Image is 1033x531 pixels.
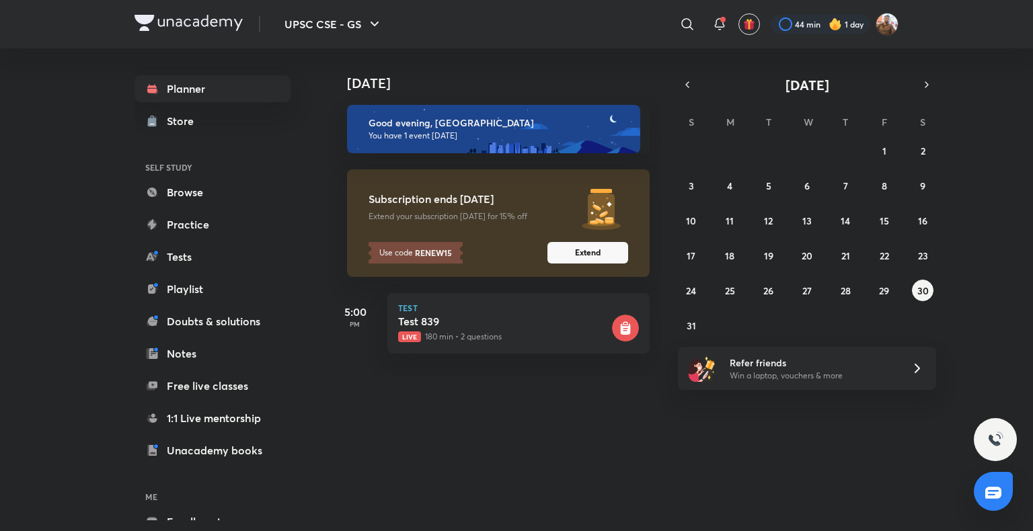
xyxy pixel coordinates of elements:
[786,76,829,94] span: [DATE]
[398,304,639,312] p: Test
[804,179,810,192] abbr: August 6, 2025
[882,116,887,128] abbr: Friday
[276,11,391,38] button: UPSC CSE - GS
[369,130,628,141] p: You have 1 event [DATE]
[912,140,933,161] button: August 2, 2025
[766,179,771,192] abbr: August 5, 2025
[719,175,740,196] button: August 4, 2025
[874,280,895,301] button: August 29, 2025
[758,280,779,301] button: August 26, 2025
[876,13,898,36] img: Himanshu Yadav
[758,245,779,266] button: August 19, 2025
[347,105,640,153] img: evening
[843,179,848,192] abbr: August 7, 2025
[758,210,779,231] button: August 12, 2025
[369,242,463,263] p: Use code
[841,249,850,262] abbr: August 21, 2025
[135,276,291,302] a: Playlist
[880,214,889,227] abbr: August 15, 2025
[879,284,889,297] abbr: August 29, 2025
[987,432,1003,448] img: ttu
[413,247,452,259] strong: RENEW15
[681,280,702,301] button: August 24, 2025
[874,175,895,196] button: August 8, 2025
[369,192,574,206] h5: Subscription ends [DATE]
[804,116,813,128] abbr: Wednesday
[796,210,818,231] button: August 13, 2025
[726,116,734,128] abbr: Monday
[835,210,856,231] button: August 14, 2025
[719,245,740,266] button: August 18, 2025
[764,214,773,227] abbr: August 12, 2025
[135,108,291,134] a: Store
[689,179,694,192] abbr: August 3, 2025
[796,175,818,196] button: August 6, 2025
[880,249,889,262] abbr: August 22, 2025
[547,242,628,263] button: Extend
[843,116,848,128] abbr: Thursday
[874,140,895,161] button: August 1, 2025
[874,210,895,231] button: August 15, 2025
[882,145,886,157] abbr: August 1, 2025
[918,214,927,227] abbr: August 16, 2025
[687,249,695,262] abbr: August 17, 2025
[328,320,382,328] p: PM
[398,331,609,343] p: 180 min • 2 questions
[726,214,734,227] abbr: August 11, 2025
[369,117,628,129] h6: Good evening, [GEOGRAPHIC_DATA]
[874,245,895,266] button: August 22, 2025
[796,245,818,266] button: August 20, 2025
[841,284,851,297] abbr: August 28, 2025
[802,249,812,262] abbr: August 20, 2025
[764,249,773,262] abbr: August 19, 2025
[398,331,421,342] span: Live
[725,284,735,297] abbr: August 25, 2025
[725,249,734,262] abbr: August 18, 2025
[730,356,895,370] h6: Refer friends
[681,210,702,231] button: August 10, 2025
[681,175,702,196] button: August 3, 2025
[135,179,291,206] a: Browse
[719,210,740,231] button: August 11, 2025
[920,116,925,128] abbr: Saturday
[686,214,696,227] abbr: August 10, 2025
[135,308,291,335] a: Doubts & solutions
[912,175,933,196] button: August 9, 2025
[135,15,243,31] img: Company Logo
[135,75,291,102] a: Planner
[686,284,696,297] abbr: August 24, 2025
[135,485,291,508] h6: ME
[574,180,628,234] img: Subscription ends in 7 days
[835,280,856,301] button: August 28, 2025
[738,13,760,35] button: avatar
[743,18,755,30] img: avatar
[802,214,812,227] abbr: August 13, 2025
[681,315,702,336] button: August 31, 2025
[135,211,291,238] a: Practice
[135,437,291,464] a: Unacademy books
[135,243,291,270] a: Tests
[398,315,609,328] h5: Test 839
[835,245,856,266] button: August 21, 2025
[912,245,933,266] button: August 23, 2025
[766,116,771,128] abbr: Tuesday
[920,179,925,192] abbr: August 9, 2025
[921,145,925,157] abbr: August 2, 2025
[135,340,291,367] a: Notes
[802,284,812,297] abbr: August 27, 2025
[719,280,740,301] button: August 25, 2025
[347,75,663,91] h4: [DATE]
[135,15,243,34] a: Company Logo
[369,211,574,222] p: Extend your subscription [DATE] for 15% off
[796,280,818,301] button: August 27, 2025
[328,304,382,320] h5: 5:00
[882,179,887,192] abbr: August 8, 2025
[687,319,696,332] abbr: August 31, 2025
[135,156,291,179] h6: SELF STUDY
[697,75,917,94] button: [DATE]
[917,284,929,297] abbr: August 30, 2025
[912,280,933,301] button: August 30, 2025
[829,17,842,31] img: streak
[167,113,202,129] div: Store
[730,370,895,382] p: Win a laptop, vouchers & more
